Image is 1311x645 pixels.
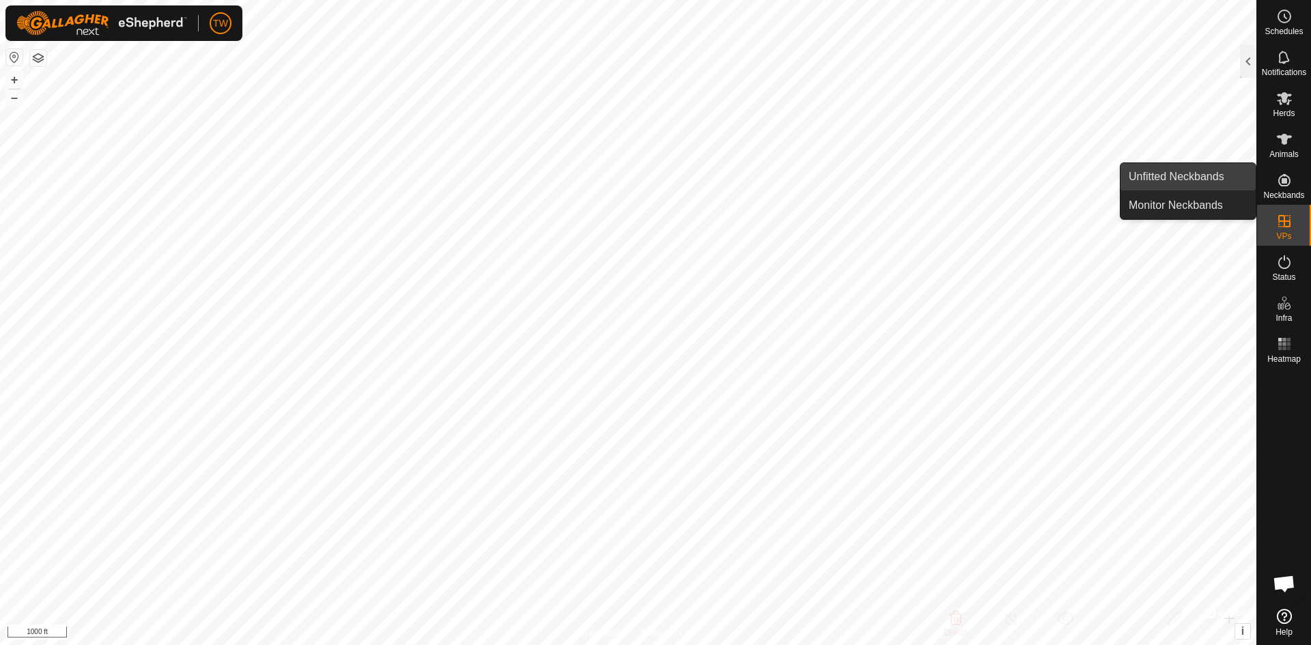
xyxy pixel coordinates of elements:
span: Notifications [1262,68,1306,76]
a: Unfitted Neckbands [1120,163,1256,190]
span: VPs [1276,232,1291,240]
button: + [6,72,23,88]
button: Map Layers [30,50,46,66]
span: Help [1275,628,1293,636]
button: i [1235,624,1250,639]
button: Reset Map [6,49,23,66]
span: i [1241,625,1244,637]
a: Contact Us [642,627,682,640]
span: Animals [1269,150,1299,158]
span: TW [213,16,228,31]
img: Gallagher Logo [16,11,187,35]
a: Help [1257,603,1311,642]
span: Neckbands [1263,191,1304,199]
span: Unfitted Neckbands [1129,169,1224,185]
span: Schedules [1265,27,1303,35]
span: Status [1272,273,1295,281]
div: Open chat [1264,563,1305,604]
a: Privacy Policy [574,627,625,640]
a: Monitor Neckbands [1120,192,1256,219]
button: – [6,89,23,106]
span: Infra [1275,314,1292,322]
span: Herds [1273,109,1295,117]
span: Monitor Neckbands [1129,197,1223,214]
span: Heatmap [1267,355,1301,363]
